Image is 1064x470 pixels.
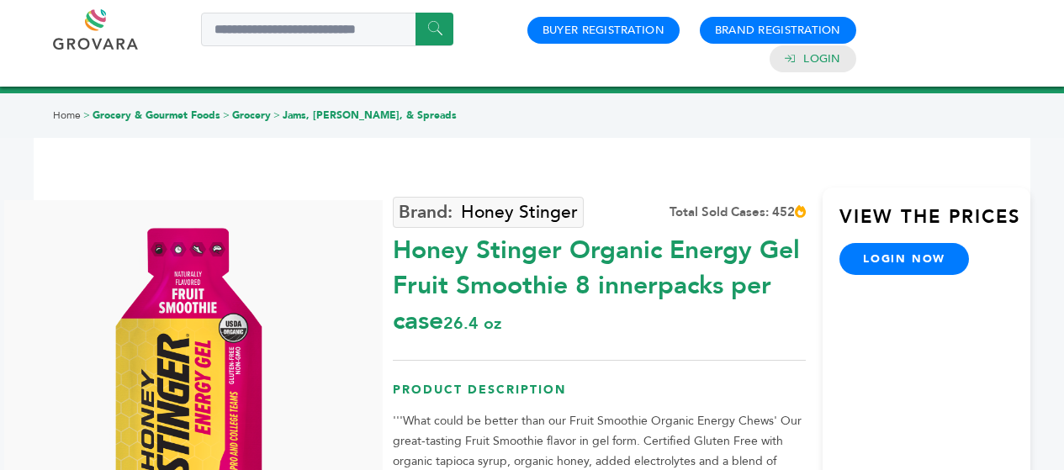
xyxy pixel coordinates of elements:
[803,51,840,66] a: Login
[715,23,841,38] a: Brand Registration
[670,203,806,221] div: Total Sold Cases: 452
[839,243,969,275] a: login now
[839,204,1030,243] h3: View the Prices
[393,382,807,411] h3: Product Description
[283,108,457,122] a: Jams, [PERSON_NAME], & Spreads
[443,312,501,335] span: 26.4 oz
[273,108,280,122] span: >
[201,13,453,46] input: Search a product or brand...
[223,108,230,122] span: >
[53,108,81,122] a: Home
[393,224,807,339] div: Honey Stinger Organic Energy Gel Fruit Smoothie 8 innerpacks per case
[232,108,271,122] a: Grocery
[543,23,664,38] a: Buyer Registration
[393,197,584,228] a: Honey Stinger
[83,108,90,122] span: >
[93,108,220,122] a: Grocery & Gourmet Foods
